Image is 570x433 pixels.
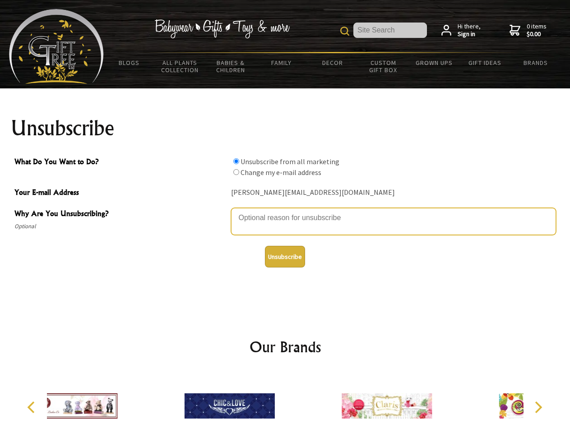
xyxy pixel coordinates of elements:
[441,23,481,38] a: Hi there,Sign in
[14,208,227,221] span: Why Are You Unsubscribing?
[527,30,547,38] strong: $0.00
[205,53,256,79] a: Babies & Children
[510,23,547,38] a: 0 items$0.00
[23,397,42,417] button: Previous
[458,23,481,38] span: Hi there,
[358,53,409,79] a: Custom Gift Box
[14,187,227,200] span: Your E-mail Address
[510,53,561,72] a: Brands
[11,117,560,139] h1: Unsubscribe
[241,157,339,166] label: Unsubscribe from all marketing
[231,208,556,235] textarea: Why Are You Unsubscribing?
[233,158,239,164] input: What Do You Want to Do?
[340,27,349,36] img: product search
[154,19,290,38] img: Babywear - Gifts - Toys & more
[265,246,305,267] button: Unsubscribe
[18,336,552,358] h2: Our Brands
[459,53,510,72] a: Gift Ideas
[14,221,227,232] span: Optional
[458,30,481,38] strong: Sign in
[104,53,155,72] a: BLOGS
[241,168,321,177] label: Change my e-mail address
[231,186,556,200] div: [PERSON_NAME][EMAIL_ADDRESS][DOMAIN_NAME]
[9,9,104,84] img: Babyware - Gifts - Toys and more...
[353,23,427,38] input: Site Search
[14,156,227,169] span: What Do You Want to Do?
[233,169,239,175] input: What Do You Want to Do?
[408,53,459,72] a: Grown Ups
[527,22,547,38] span: 0 items
[307,53,358,72] a: Decor
[256,53,307,72] a: Family
[528,397,548,417] button: Next
[155,53,206,79] a: All Plants Collection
